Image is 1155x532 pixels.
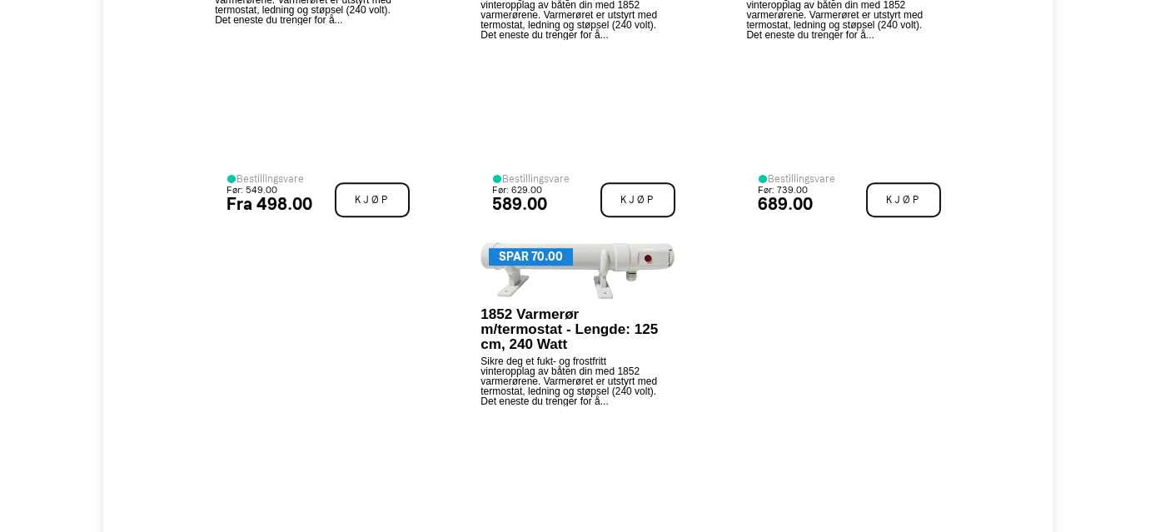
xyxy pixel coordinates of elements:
div: 589.00 [492,196,570,212]
span: SPAR 70.00 [499,248,563,266]
span: Kjøp [600,182,675,217]
span: Kjøp [335,182,410,217]
div: 689.00 [758,196,835,212]
img: varmer%C3%B8r.jpg [480,242,675,299]
p: 1852 Varmerør m/termostat - Lengde: 125 cm, 240 Watt [480,307,660,352]
div: Bestillingsvare [758,174,835,184]
div: Bestillingsvare [227,174,312,184]
div: Fra 498.00 [227,196,312,212]
small: Før: 739.00 [758,185,808,196]
p: Sikre deg et fukt- og frostfritt vinteropplag av båten din med 1852 varmerørene. Varmerøret er ut... [480,356,660,406]
span: Kjøp [866,182,941,217]
small: Før: 629.00 [492,185,542,196]
div: Bestillingsvare [492,174,570,184]
small: Før: 549.00 [227,185,277,196]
